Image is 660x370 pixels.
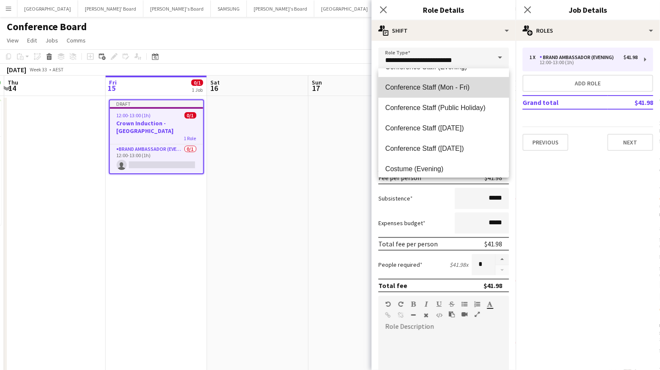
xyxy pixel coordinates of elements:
div: Total fee per person [378,240,438,248]
div: $41.98 x [450,261,468,268]
h3: Job Details [516,4,660,15]
span: Jobs [45,37,58,44]
span: 16 [209,83,220,93]
span: Week 33 [28,66,49,73]
button: Horizontal Line [411,312,417,319]
button: Clear Formatting [423,312,429,319]
button: Insert video [461,311,467,318]
button: Next [607,134,653,151]
h3: Role Details [372,4,516,15]
button: HTML Code [436,312,442,319]
div: $41.98 [484,281,502,290]
button: Redo [398,301,404,308]
h3: Crown Induction - [GEOGRAPHIC_DATA] [110,119,203,135]
td: Grand total [523,96,608,109]
span: Sat [210,79,220,86]
span: View [7,37,19,44]
a: Comms [63,35,89,46]
div: Total fee [378,281,407,290]
div: Brand Ambassador (Evening) [540,54,617,60]
button: [PERSON_NAME]' Board [78,0,143,17]
span: Thu [8,79,18,86]
button: SAMSUNG [211,0,247,17]
label: People required [378,261,422,268]
app-job-card: Draft12:00-13:00 (1h)0/1Crown Induction - [GEOGRAPHIC_DATA]1 RoleBrand Ambassador (Evening)0/112:... [109,99,204,174]
app-card-role: Brand Ambassador (Evening)0/112:00-13:00 (1h) [110,144,203,173]
button: Text Color [487,301,493,308]
span: Edit [27,37,37,44]
div: $41.98 [484,173,502,182]
button: Previous [523,134,568,151]
div: Shift [372,20,516,41]
button: Add role [523,75,653,92]
span: 0/1 [191,79,203,86]
span: 1 Role [184,135,196,141]
button: Undo [385,301,391,308]
label: Expenses budget [378,219,425,227]
button: Unordered List [461,301,467,308]
div: 12:00-13:00 (1h) [529,60,638,65]
span: Conference Staff ([DATE]) [385,124,502,132]
button: [PERSON_NAME]'s Board [247,0,314,17]
span: 17 [310,83,322,93]
span: Costume (Evening) [385,165,502,173]
span: 0/1 [185,112,196,119]
button: Ordered List [474,301,480,308]
div: Draft [110,100,203,107]
div: AEST [53,66,64,73]
button: Underline [436,301,442,308]
div: 1 Job [192,87,203,93]
span: 15 [108,83,117,93]
button: [GEOGRAPHIC_DATA] [17,0,78,17]
div: $41.98 [484,240,502,248]
a: Jobs [42,35,62,46]
button: Fullscreen [474,311,480,318]
a: View [3,35,22,46]
button: [PERSON_NAME]'s Board [143,0,211,17]
div: 1 x [529,54,540,60]
button: Bold [411,301,417,308]
button: [GEOGRAPHIC_DATA] [314,0,375,17]
span: Conference Staff (Mon - Fri) [385,83,502,91]
div: [DATE] [7,65,26,74]
span: Comms [67,37,86,44]
button: Italic [423,301,429,308]
button: Increase [495,254,509,265]
td: $41.98 [608,96,653,109]
button: Paste as plain text [449,311,455,318]
span: 14 [6,83,18,93]
div: Fee per person [378,173,421,182]
label: Subsistence [378,195,413,202]
h1: Conference Board [7,20,87,33]
span: 12:00-13:00 (1h) [117,112,151,119]
a: Edit [24,35,40,46]
div: $41.98 [624,54,638,60]
button: Strikethrough [449,301,455,308]
span: Conference Staff (Public Holiday) [385,104,502,112]
span: Fri [109,79,117,86]
span: Conference Staff ([DATE]) [385,144,502,153]
div: Roles [516,20,660,41]
span: Sun [312,79,322,86]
